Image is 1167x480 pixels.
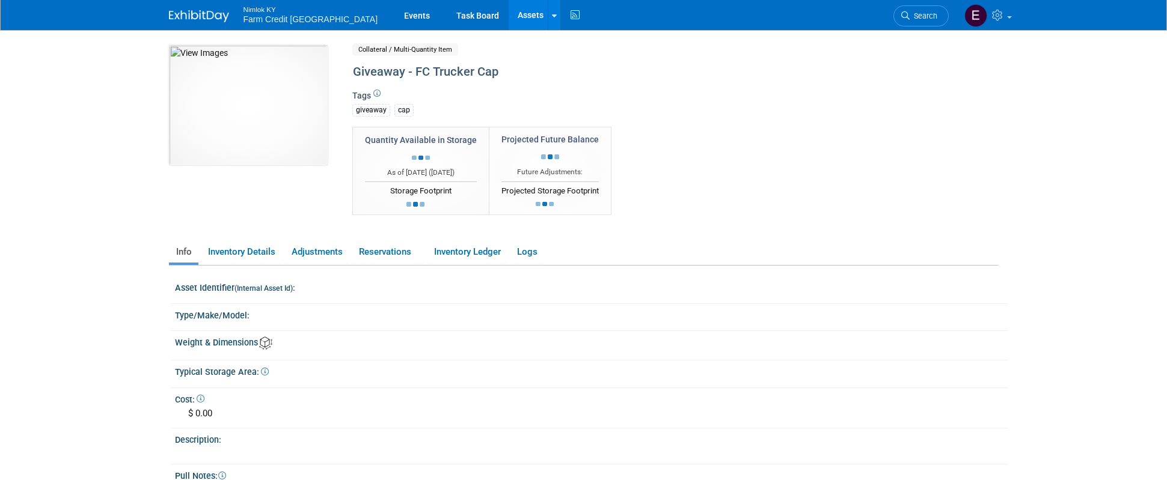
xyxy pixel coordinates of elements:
div: cap [394,104,414,117]
img: loading... [406,202,424,207]
div: Projected Storage Footprint [501,181,599,197]
div: Future Adjustments: [501,167,599,177]
img: loading... [536,202,554,207]
span: Collateral / Multi-Quantity Item [352,43,458,56]
div: Type/Make/Model: [175,306,1008,321]
div: Asset Identifier : [175,279,1008,294]
a: Search [893,5,949,26]
img: loading... [541,154,559,159]
a: Inventory Ledger [427,242,507,263]
div: Storage Footprint [365,181,477,197]
img: Elizabeth Woods [964,4,987,27]
div: Description: [175,431,1008,446]
img: View Images [169,45,328,165]
div: Cost: [175,390,1008,406]
a: Reservations [352,242,424,263]
small: (Internal Asset Id) [234,284,293,293]
a: Adjustments [284,242,349,263]
div: Tags [352,90,899,124]
span: Nimlok KY [244,2,378,15]
span: Typical Storage Area: [175,367,269,377]
div: $ 0.00 [184,404,999,423]
div: Giveaway - FC Trucker Cap [349,61,899,83]
span: Search [910,11,937,20]
img: Asset Weight and Dimensions [259,336,272,350]
span: Farm Credit [GEOGRAPHIC_DATA] [244,14,378,24]
span: [DATE] [431,168,452,177]
img: ExhibitDay [169,10,229,22]
div: giveaway [352,104,390,117]
img: loading... [412,156,430,160]
a: Info [169,242,198,263]
a: Logs [510,242,544,263]
a: Inventory Details [201,242,282,263]
div: As of [DATE] ( ) [365,168,477,178]
div: Projected Future Balance [501,133,599,145]
div: Quantity Available in Storage [365,134,477,146]
div: Weight & Dimensions [175,333,1008,350]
